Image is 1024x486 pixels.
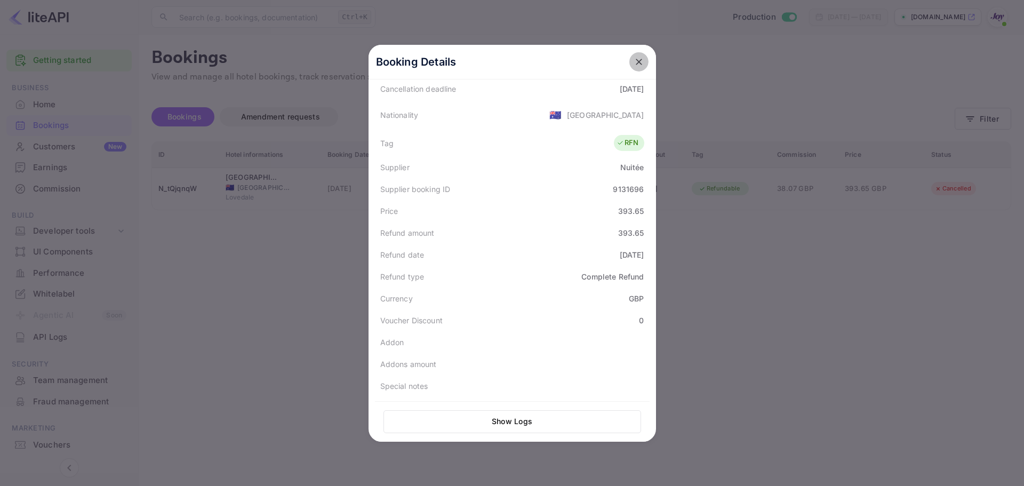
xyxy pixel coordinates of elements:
[620,83,644,94] div: [DATE]
[380,138,394,149] div: Tag
[380,184,451,195] div: Supplier booking ID
[620,249,644,260] div: [DATE]
[383,410,641,433] button: Show Logs
[380,380,428,392] div: Special notes
[380,227,435,238] div: Refund amount
[380,205,398,217] div: Price
[380,315,443,326] div: Voucher Discount
[380,162,410,173] div: Supplier
[618,227,644,238] div: 393.65
[567,109,644,121] div: [GEOGRAPHIC_DATA]
[549,105,562,124] span: United States
[629,52,649,71] button: close
[380,249,425,260] div: Refund date
[639,315,644,326] div: 0
[618,205,644,217] div: 393.65
[620,162,644,173] div: Nuitée
[581,271,644,282] div: Complete Refund
[629,293,644,304] div: GBP
[380,109,419,121] div: Nationality
[376,54,457,70] p: Booking Details
[380,83,457,94] div: Cancellation deadline
[380,337,404,348] div: Addon
[380,271,425,282] div: Refund type
[617,138,638,148] div: RFN
[380,358,437,370] div: Addons amount
[613,184,644,195] div: 9131696
[380,293,413,304] div: Currency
